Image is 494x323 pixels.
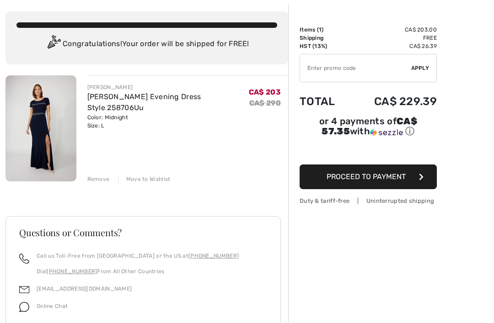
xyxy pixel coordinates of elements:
[300,86,349,117] td: Total
[322,116,417,137] span: CA$ 57.35
[44,35,63,53] img: Congratulation2.svg
[349,34,437,42] td: Free
[249,99,281,107] s: CA$ 290
[19,254,29,264] img: call
[16,35,277,53] div: Congratulations! Your order will be shipped for FREE!
[300,164,437,189] button: Proceed to Payment
[87,175,110,183] div: Remove
[300,196,437,205] div: Duty & tariff-free | Uninterrupted shipping
[87,113,249,130] div: Color: Midnight Size: L
[87,83,249,91] div: [PERSON_NAME]
[349,42,437,50] td: CA$ 26.39
[349,26,437,34] td: CA$ 203.00
[188,253,239,259] a: [PHONE_NUMBER]
[300,34,349,42] td: Shipping
[249,88,281,96] span: CA$ 203
[37,286,132,292] a: [EMAIL_ADDRESS][DOMAIN_NAME]
[319,26,322,33] span: 1
[300,117,437,138] div: or 4 payments of with
[37,252,239,260] p: Call us Toll-Free from [GEOGRAPHIC_DATA] or the US at
[327,172,406,181] span: Proceed to Payment
[87,92,201,112] a: [PERSON_NAME] Evening Dress Style 258706Uu
[19,302,29,312] img: chat
[37,303,68,309] span: Online Chat
[300,54,411,82] input: Promo code
[349,86,437,117] td: CA$ 229.39
[300,42,349,50] td: HST (13%)
[300,141,437,161] iframe: PayPal-paypal
[118,175,171,183] div: Move to Wishlist
[19,285,29,295] img: email
[37,267,239,275] p: Dial From All Other Countries
[5,75,76,181] img: Maxi Sheath Evening Dress Style 258706Uu
[300,26,349,34] td: Items ( )
[300,117,437,141] div: or 4 payments ofCA$ 57.35withSezzle Click to learn more about Sezzle
[19,228,267,237] h3: Questions or Comments?
[411,64,430,72] span: Apply
[370,128,403,137] img: Sezzle
[47,268,97,275] a: [PHONE_NUMBER]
